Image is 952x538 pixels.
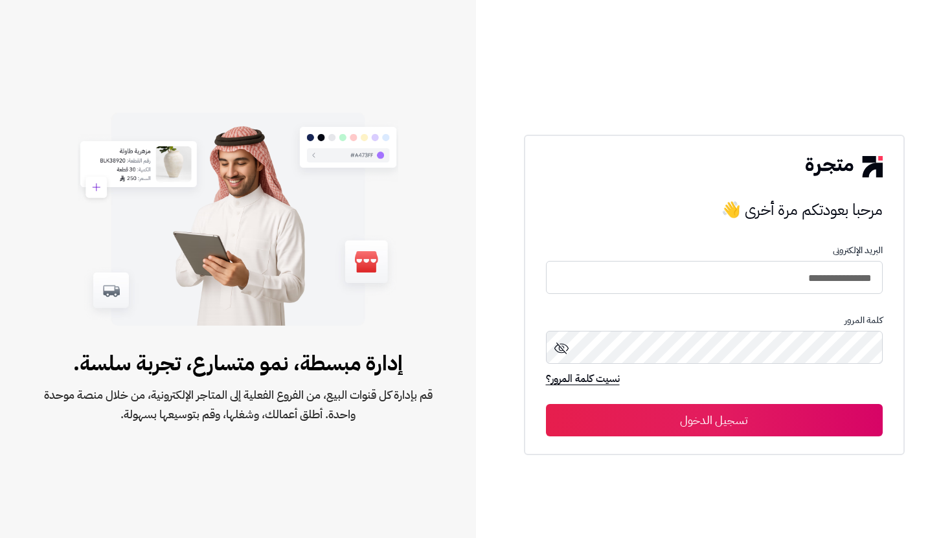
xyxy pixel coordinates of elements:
[546,245,883,256] p: البريد الإلكترونى
[41,348,435,379] span: إدارة مبسطة، نمو متسارع، تجربة سلسة.
[546,315,883,326] p: كلمة المرور
[546,197,883,223] h3: مرحبا بعودتكم مرة أخرى 👋
[546,371,620,389] a: نسيت كلمة المرور؟
[806,156,882,177] img: logo-2.png
[41,385,435,424] span: قم بإدارة كل قنوات البيع، من الفروع الفعلية إلى المتاجر الإلكترونية، من خلال منصة موحدة واحدة. أط...
[546,404,883,436] button: تسجيل الدخول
